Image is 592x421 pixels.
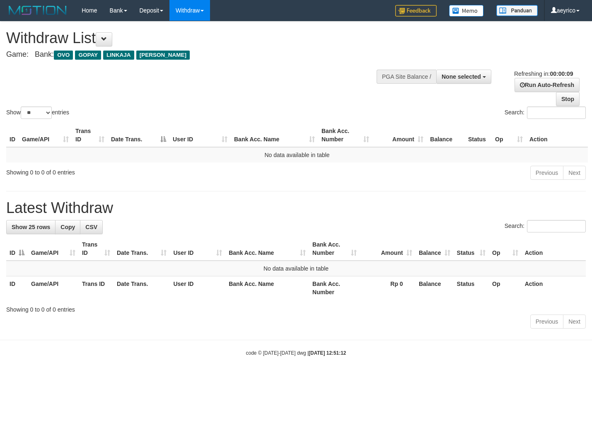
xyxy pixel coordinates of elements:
td: No data available in table [6,147,588,162]
a: Previous [530,315,563,329]
input: Search: [527,220,586,232]
span: None selected [442,73,481,80]
a: Run Auto-Refresh [515,78,580,92]
img: Feedback.jpg [395,5,437,17]
label: Search: [505,106,586,119]
th: Amount: activate to sort column ascending [372,123,427,147]
button: None selected [436,70,491,84]
th: Trans ID: activate to sort column ascending [79,237,114,261]
select: Showentries [21,106,52,119]
span: [PERSON_NAME] [136,51,190,60]
img: panduan.png [496,5,538,16]
h1: Withdraw List [6,30,387,46]
th: Bank Acc. Number [309,276,360,300]
strong: 00:00:09 [550,70,573,77]
th: Status [465,123,492,147]
th: ID [6,123,19,147]
h1: Latest Withdraw [6,200,586,216]
td: No data available in table [6,261,586,276]
th: Trans ID [79,276,114,300]
th: Bank Acc. Name [225,276,309,300]
th: Op: activate to sort column ascending [489,237,522,261]
label: Show entries [6,106,69,119]
th: Balance [416,276,454,300]
a: Stop [556,92,580,106]
th: Action [526,123,588,147]
span: CSV [85,224,97,230]
span: Show 25 rows [12,224,50,230]
a: Next [563,315,586,329]
th: Op: activate to sort column ascending [492,123,526,147]
th: Bank Acc. Name: activate to sort column ascending [225,237,309,261]
th: Trans ID: activate to sort column ascending [72,123,108,147]
a: Previous [530,166,563,180]
th: Date Trans.: activate to sort column ascending [114,237,170,261]
span: OVO [54,51,73,60]
span: Refreshing in: [514,70,573,77]
small: code © [DATE]-[DATE] dwg | [246,350,346,356]
a: Show 25 rows [6,220,56,234]
h4: Game: Bank: [6,51,387,59]
th: ID: activate to sort column descending [6,237,28,261]
th: Game/API: activate to sort column ascending [19,123,72,147]
th: Action [522,276,586,300]
span: Copy [60,224,75,230]
span: GOPAY [75,51,101,60]
input: Search: [527,106,586,119]
th: Balance [427,123,465,147]
th: Bank Acc. Name: activate to sort column ascending [231,123,318,147]
th: Amount: activate to sort column ascending [360,237,415,261]
th: ID [6,276,28,300]
strong: [DATE] 12:51:12 [309,350,346,356]
th: Status: activate to sort column ascending [454,237,489,261]
th: Game/API [28,276,79,300]
img: MOTION_logo.png [6,4,69,17]
th: Balance: activate to sort column ascending [416,237,454,261]
div: Showing 0 to 0 of 0 entries [6,165,240,177]
th: Bank Acc. Number: activate to sort column ascending [309,237,360,261]
th: Action [522,237,586,261]
a: Next [563,166,586,180]
div: Showing 0 to 0 of 0 entries [6,302,586,314]
th: Date Trans.: activate to sort column descending [108,123,169,147]
th: Rp 0 [360,276,415,300]
label: Search: [505,220,586,232]
img: Button%20Memo.svg [449,5,484,17]
div: PGA Site Balance / [377,70,436,84]
th: Status [454,276,489,300]
a: Copy [55,220,80,234]
th: Bank Acc. Number: activate to sort column ascending [318,123,372,147]
th: Date Trans. [114,276,170,300]
th: User ID: activate to sort column ascending [169,123,231,147]
th: User ID [170,276,225,300]
th: Game/API: activate to sort column ascending [28,237,79,261]
a: CSV [80,220,103,234]
span: LINKAJA [103,51,134,60]
th: Op [489,276,522,300]
th: User ID: activate to sort column ascending [170,237,225,261]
